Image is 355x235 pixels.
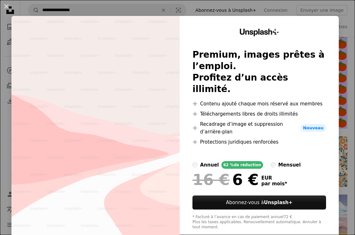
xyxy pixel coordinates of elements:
[192,110,326,118] li: Téléchargements libres de droits illimités
[192,171,230,188] span: 16 €
[301,124,326,132] span: Nouveau
[192,100,326,108] li: Contenu ajouté chaque mois réservé aux membres
[271,162,276,167] input: mensuel
[261,175,287,181] span: EUR
[264,200,293,205] strong: Unsplash+
[221,161,263,169] div: 62 % de réduction
[192,162,198,167] input: annuel62 %de réduction
[200,161,219,169] div: annuel
[192,138,326,146] li: Protections juridiques renforcées
[278,161,301,169] div: mensuel
[261,181,287,187] span: par mois *
[192,49,326,95] h2: Premium, images prêtes à l’emploi. Profitez d’un accès illimité.
[192,171,259,188] div: 6 €
[192,120,326,136] li: Recadrage d’image et suppression d’arrière-plan
[192,215,326,230] div: * Facturé à l’avance en cas de paiement annuel 72 € Plus les taxes applicables. Renouvellement au...
[192,196,326,210] button: Abonnez-vous àUnsplash+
